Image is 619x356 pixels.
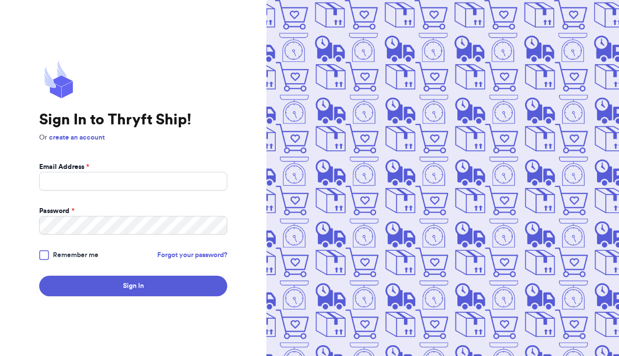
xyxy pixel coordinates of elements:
p: Or [39,133,227,142]
a: create an account [49,134,105,141]
label: Email Address [39,162,89,172]
label: Password [39,206,74,216]
button: Sign In [39,276,227,296]
a: Forgot your password? [157,250,227,260]
span: Remember me [53,250,98,260]
h1: Sign In to Thryft Ship! [39,111,227,129]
